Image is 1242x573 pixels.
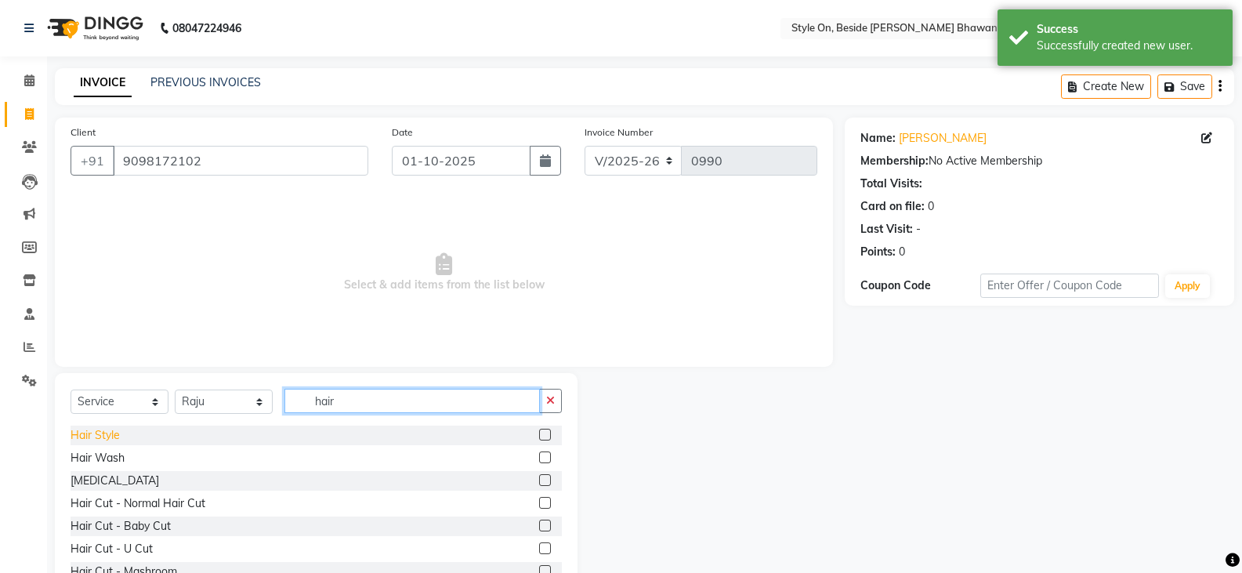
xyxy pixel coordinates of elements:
label: Client [71,125,96,140]
button: Create New [1061,74,1151,99]
div: Card on file: [860,198,925,215]
div: Hair Cut - Normal Hair Cut [71,495,205,512]
div: Points: [860,244,896,260]
div: - [916,221,921,238]
a: [PERSON_NAME] [899,130,987,147]
a: INVOICE [74,69,132,97]
button: Save [1157,74,1212,99]
button: Apply [1165,274,1210,298]
div: Coupon Code [860,277,979,294]
div: Hair Wash [71,450,125,466]
div: Hair Cut - Baby Cut [71,518,171,535]
label: Invoice Number [585,125,653,140]
input: Search by Name/Mobile/Email/Code [113,146,368,176]
div: Name: [860,130,896,147]
span: Select & add items from the list below [71,194,817,351]
div: [MEDICAL_DATA] [71,473,159,489]
input: Enter Offer / Coupon Code [980,274,1159,298]
div: Successfully created new user. [1037,38,1221,54]
div: Last Visit: [860,221,913,238]
div: Membership: [860,153,929,169]
div: No Active Membership [860,153,1218,169]
input: Search or Scan [284,389,540,413]
button: +91 [71,146,114,176]
div: Hair Cut - U Cut [71,541,153,557]
div: Total Visits: [860,176,922,192]
div: Success [1037,21,1221,38]
div: 0 [899,244,905,260]
img: logo [40,6,147,50]
div: Hair Style [71,427,120,444]
label: Date [392,125,413,140]
b: 08047224946 [172,6,241,50]
a: PREVIOUS INVOICES [150,75,261,89]
div: 0 [928,198,934,215]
